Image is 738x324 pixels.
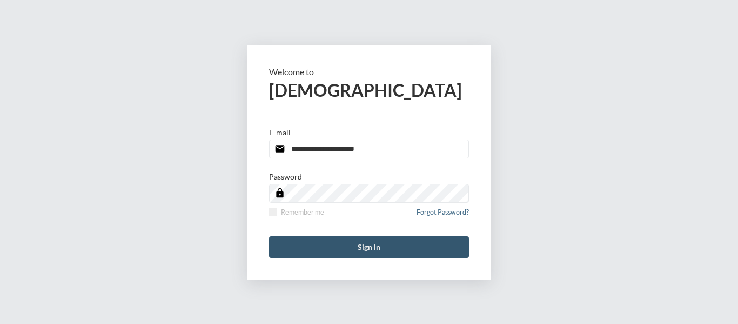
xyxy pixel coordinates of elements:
[269,67,469,77] p: Welcome to
[269,172,302,181] p: Password
[269,236,469,258] button: Sign in
[417,208,469,223] a: Forgot Password?
[269,208,324,216] label: Remember me
[269,128,291,137] p: E-mail
[269,80,469,101] h2: [DEMOGRAPHIC_DATA]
